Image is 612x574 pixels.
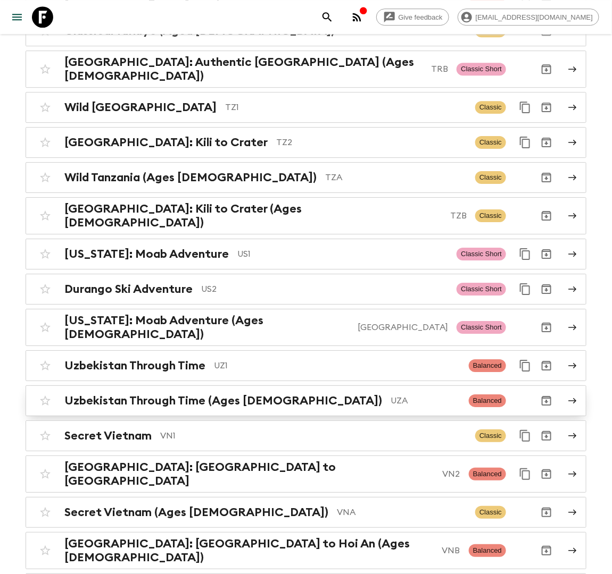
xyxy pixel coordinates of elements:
span: Classic [475,171,506,184]
button: Duplicate for 45-59 [515,355,536,376]
a: [GEOGRAPHIC_DATA]: [GEOGRAPHIC_DATA] to Hoi An (Ages [DEMOGRAPHIC_DATA])VNBBalancedArchive [26,532,586,569]
a: [GEOGRAPHIC_DATA]: Kili to Crater (Ages [DEMOGRAPHIC_DATA])TZBClassicArchive [26,197,586,234]
span: Classic Short [457,283,506,296]
span: Classic [475,101,506,114]
button: search adventures [317,6,338,28]
h2: Secret Vietnam (Ages [DEMOGRAPHIC_DATA]) [64,505,328,519]
a: [US_STATE]: Moab AdventureUS1Classic ShortDuplicate for 45-59Archive [26,239,586,269]
button: Archive [536,243,557,265]
p: UZ1 [214,359,460,372]
a: [GEOGRAPHIC_DATA]: Authentic [GEOGRAPHIC_DATA] (Ages [DEMOGRAPHIC_DATA])TRBClassic ShortArchive [26,50,586,88]
p: VNA [337,506,467,519]
button: Archive [536,278,557,300]
button: Archive [536,502,557,523]
p: US2 [201,283,448,296]
span: Classic Short [457,321,506,334]
button: Archive [536,167,557,188]
button: Duplicate for 45-59 [515,97,536,118]
span: [EMAIL_ADDRESS][DOMAIN_NAME] [470,13,599,21]
h2: [GEOGRAPHIC_DATA]: [GEOGRAPHIC_DATA] to Hoi An (Ages [DEMOGRAPHIC_DATA]) [64,537,434,564]
p: VN2 [443,468,460,480]
p: US1 [237,248,448,260]
button: Archive [536,425,557,446]
button: Archive [536,540,557,561]
p: UZA [391,394,460,407]
button: Archive [536,58,557,80]
a: Secret VietnamVN1ClassicDuplicate for 45-59Archive [26,420,586,451]
h2: Uzbekistan Through Time (Ages [DEMOGRAPHIC_DATA]) [64,394,382,408]
a: Durango Ski AdventureUS2Classic ShortDuplicate for 45-59Archive [26,274,586,305]
h2: Secret Vietnam [64,429,152,443]
a: Secret Vietnam (Ages [DEMOGRAPHIC_DATA])VNAClassicArchive [26,497,586,528]
button: Archive [536,132,557,153]
button: Duplicate for 45-59 [515,463,536,485]
a: [GEOGRAPHIC_DATA]: [GEOGRAPHIC_DATA] to [GEOGRAPHIC_DATA]VN2BalancedDuplicate for 45-59Archive [26,455,586,493]
p: TRB [431,63,448,75]
h2: Wild Tanzania (Ages [DEMOGRAPHIC_DATA]) [64,171,317,184]
p: TZA [325,171,467,184]
a: Give feedback [376,9,449,26]
span: Classic Short [457,248,506,260]
span: Balanced [469,394,506,407]
h2: [GEOGRAPHIC_DATA]: Authentic [GEOGRAPHIC_DATA] (Ages [DEMOGRAPHIC_DATA]) [64,55,423,83]
h2: [GEOGRAPHIC_DATA]: Kili to Crater (Ages [DEMOGRAPHIC_DATA]) [64,202,442,230]
h2: [GEOGRAPHIC_DATA]: [GEOGRAPHIC_DATA] to [GEOGRAPHIC_DATA] [64,460,434,488]
button: Archive [536,390,557,411]
button: Archive [536,205,557,226]
a: [US_STATE]: Moab Adventure (Ages [DEMOGRAPHIC_DATA])[GEOGRAPHIC_DATA]Classic ShortArchive [26,309,586,346]
p: TZ1 [225,101,467,114]
span: Balanced [469,544,506,557]
h2: Wild [GEOGRAPHIC_DATA] [64,100,217,114]
a: [GEOGRAPHIC_DATA]: Kili to CraterTZ2ClassicDuplicate for 45-59Archive [26,127,586,158]
button: Archive [536,463,557,485]
div: [EMAIL_ADDRESS][DOMAIN_NAME] [458,9,599,26]
span: Classic Short [457,63,506,75]
h2: Uzbekistan Through Time [64,359,205,373]
span: Classic [475,429,506,442]
p: VN1 [160,429,467,442]
button: Duplicate for 45-59 [515,425,536,446]
a: Uzbekistan Through Time (Ages [DEMOGRAPHIC_DATA])UZABalancedArchive [26,385,586,416]
span: Balanced [469,468,506,480]
button: menu [6,6,28,28]
button: Duplicate for 45-59 [515,243,536,265]
h2: [US_STATE]: Moab Adventure (Ages [DEMOGRAPHIC_DATA]) [64,314,349,341]
p: VNB [442,544,460,557]
span: Classic [475,209,506,222]
button: Archive [536,355,557,376]
h2: Durango Ski Adventure [64,282,193,296]
span: Give feedback [393,13,449,21]
a: Uzbekistan Through TimeUZ1BalancedDuplicate for 45-59Archive [26,350,586,381]
button: Duplicate for 45-59 [515,278,536,300]
button: Archive [536,317,557,338]
h2: [US_STATE]: Moab Adventure [64,247,229,261]
p: [GEOGRAPHIC_DATA] [358,321,448,334]
h2: [GEOGRAPHIC_DATA]: Kili to Crater [64,136,268,149]
a: Wild Tanzania (Ages [DEMOGRAPHIC_DATA])TZAClassicArchive [26,162,586,193]
a: Wild [GEOGRAPHIC_DATA]TZ1ClassicDuplicate for 45-59Archive [26,92,586,123]
span: Balanced [469,359,506,372]
button: Duplicate for 45-59 [515,132,536,153]
p: TZ2 [276,136,467,149]
span: Classic [475,506,506,519]
p: TZB [450,209,467,222]
span: Classic [475,136,506,149]
button: Archive [536,97,557,118]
